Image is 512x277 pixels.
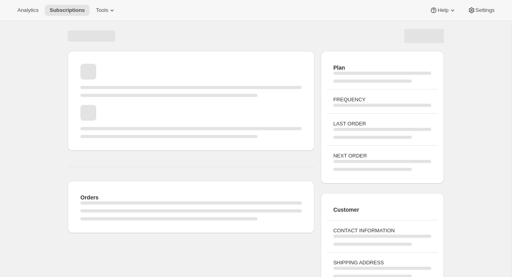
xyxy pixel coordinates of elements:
button: Subscriptions [45,5,89,16]
h2: Plan [333,64,431,72]
h3: FREQUENCY [333,96,431,104]
button: Settings [463,5,499,16]
span: Analytics [17,7,38,13]
span: Tools [96,7,108,13]
h3: SHIPPING ADDRESS [333,259,431,267]
h2: Customer [333,206,431,214]
span: Subscriptions [49,7,85,13]
h2: Orders [80,194,302,201]
h3: NEXT ORDER [333,152,431,160]
button: Tools [91,5,121,16]
h3: CONTACT INFORMATION [333,227,431,235]
span: Help [438,7,448,13]
button: Analytics [13,5,43,16]
button: Help [425,5,461,16]
h3: LAST ORDER [333,120,431,128]
span: Settings [476,7,495,13]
